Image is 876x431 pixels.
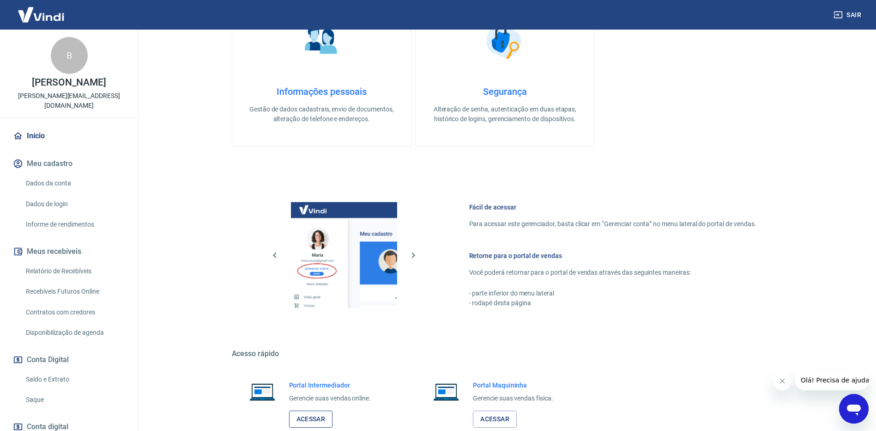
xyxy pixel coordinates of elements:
[469,268,756,277] p: Você poderá retornar para o portal de vendas através das seguintes maneiras:
[22,215,127,234] a: Informe de rendimentos
[11,0,71,29] img: Vindi
[11,126,127,146] a: Início
[832,6,865,24] button: Sair
[773,372,791,390] iframe: Fechar mensagem
[247,86,396,97] h4: Informações pessoais
[22,370,127,389] a: Saldo e Extrato
[469,219,756,229] p: Para acessar este gerenciador, basta clicar em “Gerenciar conta” no menu lateral do portal de ven...
[469,251,756,260] h6: Retorne para o portal de vendas
[247,105,396,124] p: Gestão de dados cadastrais, envio de documentos, alteração de telefone e endereços.
[430,86,580,97] h4: Segurança
[430,105,580,124] p: Alteração de senha, autenticação em duas etapas, histórico de logins, gerenciamento de dispositivos.
[51,37,88,74] div: B
[22,262,127,281] a: Relatório de Recebíveis
[473,411,517,428] a: Acessar
[6,6,78,14] span: Olá! Precisa de ajuda?
[11,154,127,174] button: Meu cadastro
[22,323,127,342] a: Disponibilização de agenda
[469,203,756,212] h6: Fácil de acessar
[243,381,282,403] img: Imagem de um notebook aberto
[32,78,106,87] p: [PERSON_NAME]
[22,282,127,301] a: Recebíveis Futuros Online
[11,350,127,370] button: Conta Digital
[289,411,333,428] a: Acessar
[11,241,127,262] button: Meus recebíveis
[289,381,371,390] h6: Portal Intermediador
[473,381,553,390] h6: Portal Maquininha
[482,18,528,64] img: Segurança
[795,370,869,390] iframe: Mensagem da empresa
[22,174,127,193] a: Dados da conta
[289,394,371,403] p: Gerencie suas vendas online.
[298,18,344,64] img: Informações pessoais
[469,289,756,298] p: - parte inferior do menu lateral
[232,349,779,358] h5: Acesso rápido
[291,202,397,308] img: Imagem da dashboard mostrando o botão de gerenciar conta na sidebar no lado esquerdo
[22,390,127,409] a: Saque
[22,303,127,322] a: Contratos com credores
[473,394,553,403] p: Gerencie suas vendas física.
[427,381,465,403] img: Imagem de um notebook aberto
[7,91,131,111] p: [PERSON_NAME][EMAIL_ADDRESS][DOMAIN_NAME]
[22,195,127,214] a: Dados de login
[839,394,869,424] iframe: Botão para abrir a janela de mensagens
[469,298,756,308] p: - rodapé desta página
